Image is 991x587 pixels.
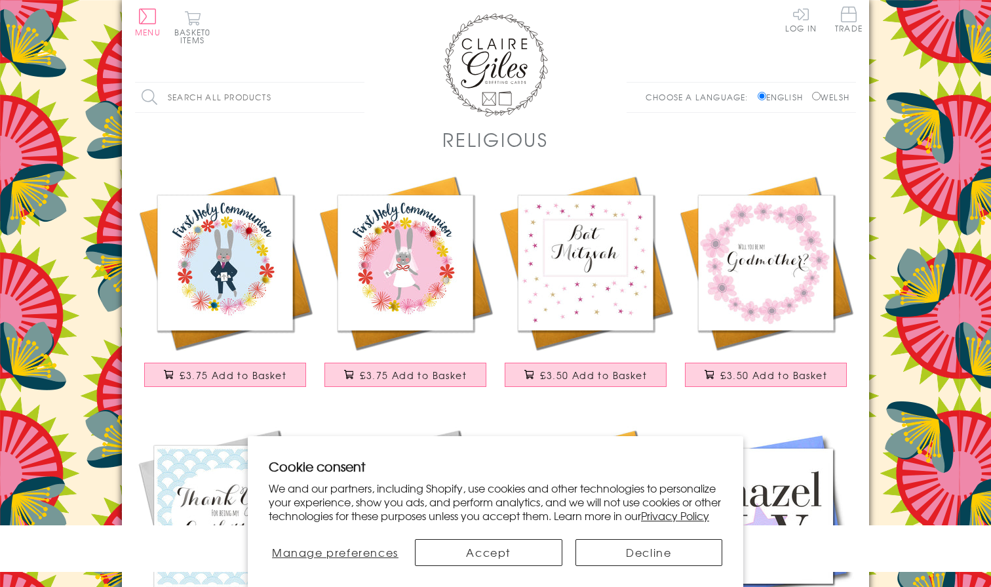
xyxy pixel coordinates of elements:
[496,172,676,353] img: Religious Occassions Card, Pink Stars, Bat Mitzvah
[135,9,161,36] button: Menu
[269,457,722,476] h2: Cookie consent
[758,91,809,103] label: English
[443,13,548,117] img: Claire Giles Greetings Cards
[144,363,307,387] button: £3.75 Add to Basket
[360,369,467,382] span: £3.75 Add to Basket
[676,172,856,400] a: Religious Occassions Card, Pink Flowers, Will you be my Godmother? £3.50 Add to Basket
[180,369,286,382] span: £3.75 Add to Basket
[505,363,667,387] button: £3.50 Add to Basket
[540,369,647,382] span: £3.50 Add to Basket
[641,508,709,523] a: Privacy Policy
[785,7,817,32] a: Log In
[835,7,863,32] span: Trade
[685,363,847,387] button: £3.50 Add to Basket
[174,10,210,44] button: Basket0 items
[135,26,161,38] span: Menu
[720,369,827,382] span: £3.50 Add to Basket
[758,92,766,100] input: English
[812,91,849,103] label: Welsh
[180,26,210,46] span: 0 items
[442,126,549,153] h1: Religious
[135,172,315,400] a: First Holy Communion Card, Blue Flowers, Embellished with pompoms £3.75 Add to Basket
[496,172,676,400] a: Religious Occassions Card, Pink Stars, Bat Mitzvah £3.50 Add to Basket
[135,83,364,112] input: Search all products
[269,481,722,522] p: We and our partners, including Shopify, use cookies and other technologies to personalize your ex...
[324,363,487,387] button: £3.75 Add to Basket
[812,92,821,100] input: Welsh
[835,7,863,35] a: Trade
[575,539,723,566] button: Decline
[272,544,398,560] span: Manage preferences
[676,172,856,353] img: Religious Occassions Card, Pink Flowers, Will you be my Godmother?
[135,172,315,353] img: First Holy Communion Card, Blue Flowers, Embellished with pompoms
[646,91,755,103] p: Choose a language:
[415,539,562,566] button: Accept
[315,172,496,400] a: First Holy Communion Card, Pink Flowers, Embellished with pompoms £3.75 Add to Basket
[269,539,402,566] button: Manage preferences
[315,172,496,353] img: First Holy Communion Card, Pink Flowers, Embellished with pompoms
[351,83,364,112] input: Search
